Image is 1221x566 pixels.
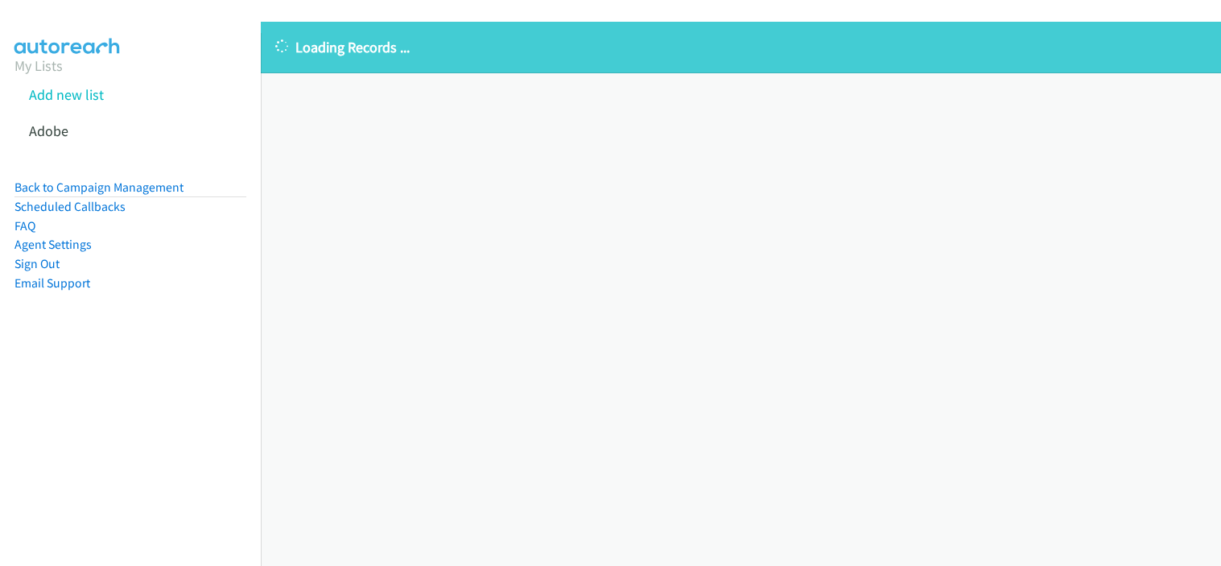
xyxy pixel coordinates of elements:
[14,199,126,214] a: Scheduled Callbacks
[14,56,63,75] a: My Lists
[14,180,184,195] a: Back to Campaign Management
[275,36,1207,58] p: Loading Records ...
[29,122,68,140] a: Adobe
[14,275,90,291] a: Email Support
[14,256,60,271] a: Sign Out
[14,218,35,233] a: FAQ
[29,85,104,104] a: Add new list
[14,237,92,252] a: Agent Settings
